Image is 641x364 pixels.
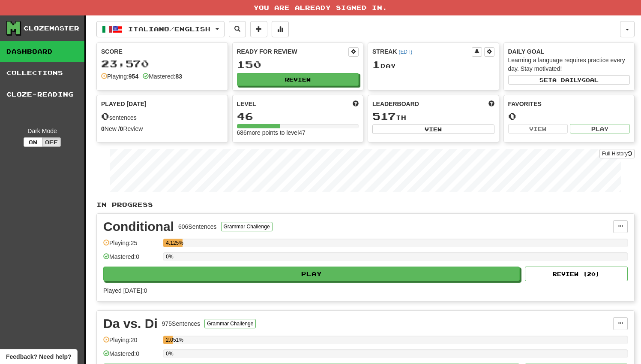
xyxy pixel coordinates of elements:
[599,149,635,158] a: Full History
[24,24,79,33] div: Clozemaster
[488,100,494,108] span: This week in points, UTC
[103,287,147,294] span: Played [DATE]: 0
[101,125,105,132] strong: 0
[103,336,159,350] div: Playing: 20
[372,124,494,134] button: View
[237,100,256,108] span: Level
[525,267,628,281] button: Review (20)
[508,124,568,133] button: View
[398,49,412,55] a: (EDT)
[272,21,289,37] button: More stats
[42,137,61,147] button: Off
[103,349,159,364] div: Mastered: 0
[101,72,138,81] div: Playing:
[250,21,267,37] button: Add sentence to collection
[372,110,396,122] span: 517
[237,73,359,86] button: Review
[237,128,359,137] div: 686 more points to level 47
[570,124,630,133] button: Play
[175,73,182,80] strong: 83
[372,100,419,108] span: Leaderboard
[237,47,349,56] div: Ready for Review
[96,21,225,37] button: Italiano/English
[129,73,138,80] strong: 954
[103,267,520,281] button: Play
[103,252,159,267] div: Mastered: 0
[96,200,635,209] p: In Progress
[372,58,380,70] span: 1
[166,239,182,247] div: 4.125%
[237,111,359,121] div: 46
[101,111,223,122] div: sentences
[103,317,158,330] div: Da vs. Di
[229,21,246,37] button: Search sentences
[143,72,182,81] div: Mastered:
[372,47,472,56] div: Streak
[103,239,159,253] div: Playing: 25
[221,222,273,231] button: Grammar Challenge
[353,100,359,108] span: Score more points to level up
[162,319,201,328] div: 975 Sentences
[120,125,123,132] strong: 0
[6,352,71,361] span: Open feedback widget
[101,110,109,122] span: 0
[508,56,630,73] div: Learning a language requires practice every day. Stay motivated!
[6,127,78,135] div: Dark Mode
[101,124,223,133] div: New / Review
[24,137,42,147] button: On
[103,220,174,233] div: Conditional
[372,111,494,122] div: th
[128,25,210,33] span: Italiano / English
[508,111,630,121] div: 0
[372,59,494,70] div: Day
[204,319,256,328] button: Grammar Challenge
[508,100,630,108] div: Favorites
[101,47,223,56] div: Score
[101,100,147,108] span: Played [DATE]
[508,47,630,56] div: Daily Goal
[237,59,359,70] div: 150
[166,336,173,344] div: 2.051%
[101,58,223,69] div: 23,570
[508,75,630,85] button: Seta dailygoal
[552,77,581,83] span: a daily
[178,222,217,231] div: 606 Sentences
